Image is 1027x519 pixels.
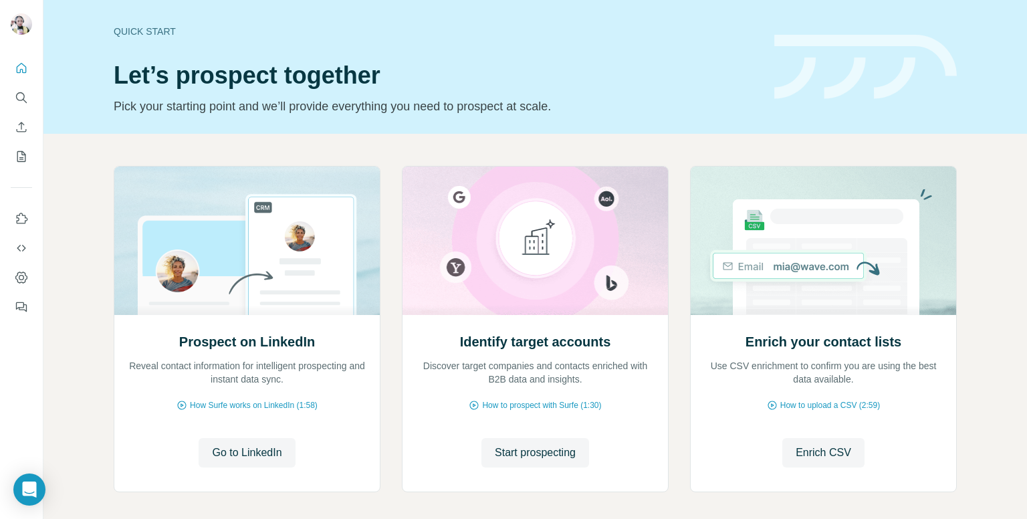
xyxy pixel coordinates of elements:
[114,25,758,38] div: Quick start
[11,56,32,80] button: Quick start
[746,332,901,351] h2: Enrich your contact lists
[114,167,380,315] img: Prospect on LinkedIn
[774,35,957,100] img: banner
[11,266,32,290] button: Dashboard
[190,399,318,411] span: How Surfe works on LinkedIn (1:58)
[402,167,669,315] img: Identify target accounts
[782,438,865,468] button: Enrich CSV
[495,445,576,461] span: Start prospecting
[796,445,851,461] span: Enrich CSV
[11,207,32,231] button: Use Surfe on LinkedIn
[199,438,295,468] button: Go to LinkedIn
[11,13,32,35] img: Avatar
[780,399,880,411] span: How to upload a CSV (2:59)
[11,295,32,319] button: Feedback
[179,332,315,351] h2: Prospect on LinkedIn
[114,97,758,116] p: Pick your starting point and we’ll provide everything you need to prospect at scale.
[11,144,32,169] button: My lists
[416,359,655,386] p: Discover target companies and contacts enriched with B2B data and insights.
[13,474,45,506] div: Open Intercom Messenger
[11,86,32,110] button: Search
[481,438,589,468] button: Start prospecting
[11,236,32,260] button: Use Surfe API
[690,167,957,315] img: Enrich your contact lists
[482,399,601,411] span: How to prospect with Surfe (1:30)
[704,359,943,386] p: Use CSV enrichment to confirm you are using the best data available.
[114,62,758,89] h1: Let’s prospect together
[11,115,32,139] button: Enrich CSV
[212,445,281,461] span: Go to LinkedIn
[128,359,366,386] p: Reveal contact information for intelligent prospecting and instant data sync.
[460,332,611,351] h2: Identify target accounts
